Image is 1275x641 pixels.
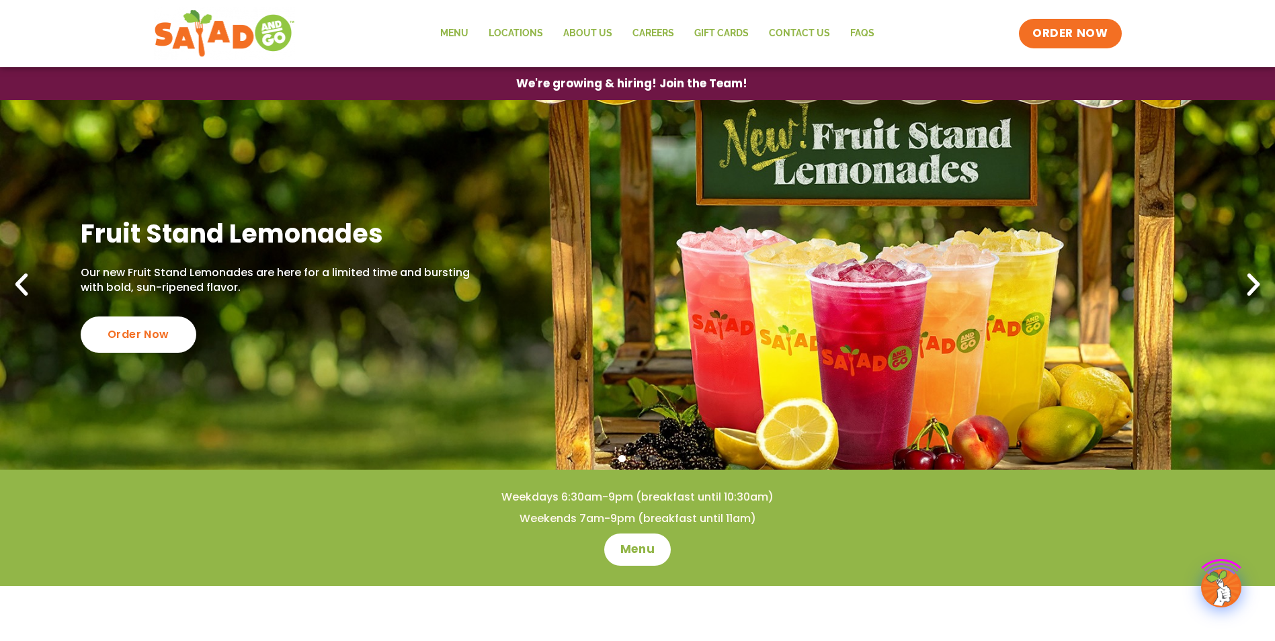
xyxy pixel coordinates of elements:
[81,217,475,250] h2: Fruit Stand Lemonades
[649,455,657,462] span: Go to slide 3
[618,455,626,462] span: Go to slide 1
[430,18,885,49] nav: Menu
[622,18,684,49] a: Careers
[154,7,296,60] img: new-SAG-logo-768×292
[1239,270,1268,300] div: Next slide
[620,542,655,558] span: Menu
[7,270,36,300] div: Previous slide
[840,18,885,49] a: FAQs
[81,316,196,353] div: Order Now
[553,18,622,49] a: About Us
[479,18,553,49] a: Locations
[604,533,671,566] a: Menu
[496,68,768,99] a: We're growing & hiring! Join the Team!
[1019,19,1121,48] a: ORDER NOW
[1032,26,1108,42] span: ORDER NOW
[516,78,747,89] span: We're growing & hiring! Join the Team!
[81,265,475,296] p: Our new Fruit Stand Lemonades are here for a limited time and bursting with bold, sun-ripened fla...
[634,455,641,462] span: Go to slide 2
[759,18,840,49] a: Contact Us
[430,18,479,49] a: Menu
[27,511,1248,526] h4: Weekends 7am-9pm (breakfast until 11am)
[684,18,759,49] a: GIFT CARDS
[27,490,1248,505] h4: Weekdays 6:30am-9pm (breakfast until 10:30am)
